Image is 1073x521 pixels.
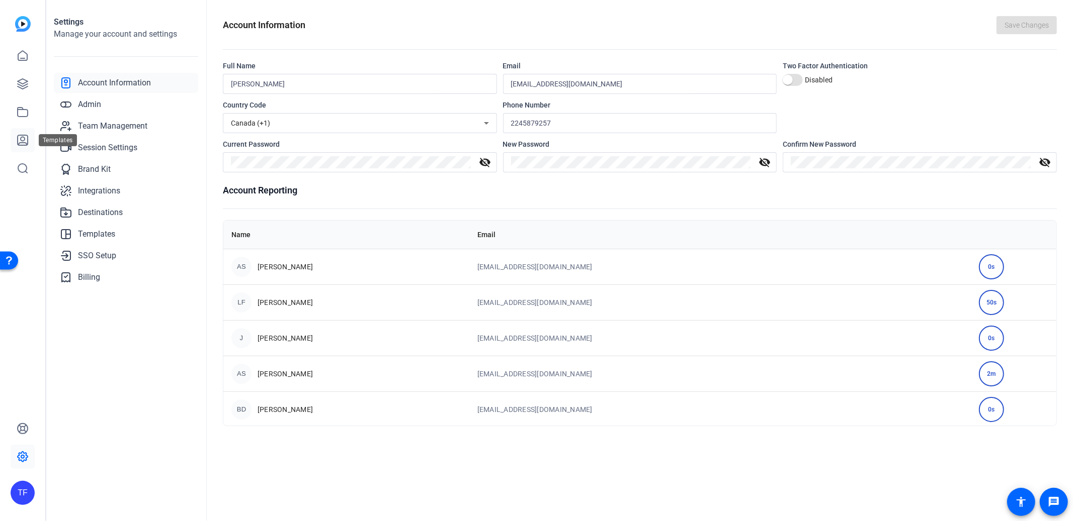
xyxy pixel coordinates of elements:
mat-icon: message [1048,496,1060,508]
span: [PERSON_NAME] [258,404,313,414]
div: New Password [503,139,777,149]
a: Integrations [54,181,198,201]
div: 0s [979,397,1004,422]
h1: Account Reporting [223,183,1057,197]
div: Two Factor Authentication [783,61,1057,71]
div: AS [231,257,252,277]
a: Admin [54,94,198,115]
h1: Settings [54,16,198,28]
span: [PERSON_NAME] [258,369,313,379]
mat-icon: accessibility [1015,496,1027,508]
td: [EMAIL_ADDRESS][DOMAIN_NAME] [469,391,971,427]
td: [EMAIL_ADDRESS][DOMAIN_NAME] [469,320,971,356]
span: Account Information [78,77,151,89]
span: Templates [78,228,115,240]
span: SSO Setup [78,250,116,262]
div: 0s [979,254,1004,279]
input: Enter your email... [511,78,769,90]
div: TF [11,481,35,505]
div: 0s [979,326,1004,351]
input: Enter your name... [231,78,489,90]
h1: Account Information [223,18,305,32]
div: Current Password [223,139,497,149]
span: [PERSON_NAME] [258,297,313,307]
mat-icon: visibility_off [473,156,497,168]
span: [PERSON_NAME] [258,333,313,343]
span: Integrations [78,185,120,197]
a: Brand Kit [54,159,198,179]
span: Session Settings [78,142,137,154]
td: [EMAIL_ADDRESS][DOMAIN_NAME] [469,284,971,320]
div: Confirm New Password [783,139,1057,149]
span: Admin [78,98,101,111]
span: Brand Kit [78,163,111,175]
img: blue-gradient.svg [15,16,31,32]
mat-icon: visibility_off [1033,156,1057,168]
div: J [231,328,252,348]
div: Email [503,61,777,71]
div: BD [231,399,252,420]
span: Canada (+1) [231,119,270,127]
span: Team Management [78,120,147,132]
div: Full Name [223,61,497,71]
a: SSO Setup [54,246,198,266]
th: Email [469,221,971,249]
a: Billing [54,267,198,287]
th: Name [223,221,469,249]
a: Templates [54,224,198,244]
div: Country Code [223,100,497,110]
label: Disabled [803,75,833,85]
h2: Manage your account and settings [54,28,198,40]
div: 50s [979,290,1004,315]
a: Account Information [54,73,198,93]
a: Session Settings [54,138,198,158]
div: Templates [39,134,77,146]
span: [PERSON_NAME] [258,262,313,272]
div: Phone Number [503,100,777,110]
div: 2m [979,361,1004,386]
div: LF [231,292,252,312]
td: [EMAIL_ADDRESS][DOMAIN_NAME] [469,249,971,284]
mat-icon: visibility_off [753,156,777,168]
td: [EMAIL_ADDRESS][DOMAIN_NAME] [469,356,971,391]
span: Destinations [78,206,123,219]
a: Team Management [54,116,198,136]
a: Destinations [54,202,198,223]
input: Enter your phone number... [511,117,769,129]
div: AS [231,364,252,384]
span: Billing [78,271,100,283]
